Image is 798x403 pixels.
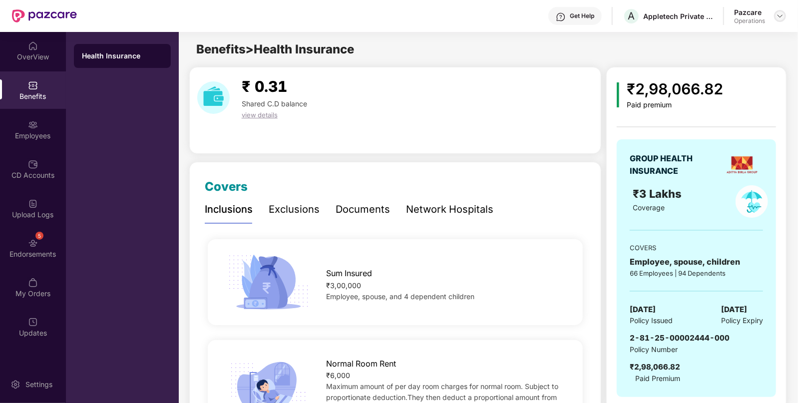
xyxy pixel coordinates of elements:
[630,304,656,316] span: [DATE]
[28,278,38,288] img: svg+xml;base64,PHN2ZyBpZD0iTXlfT3JkZXJzIiBkYXRhLW5hbWU9Ik15IE9yZGVycyIgeG1sbnM9Imh0dHA6Ly93d3cudz...
[734,17,765,25] div: Operations
[242,77,287,95] span: ₹ 0.31
[630,315,673,326] span: Policy Issued
[736,185,768,218] img: policyIcon
[721,304,747,316] span: [DATE]
[327,280,566,291] div: ₹3,00,000
[327,292,475,301] span: Employee, spouse, and 4 dependent children
[633,203,665,212] span: Coverage
[556,12,566,22] img: svg+xml;base64,PHN2ZyBpZD0iSGVscC0zMngzMiIgeG1sbnM9Imh0dHA6Ly93d3cudzMub3JnLzIwMDAvc3ZnIiB3aWR0aD...
[28,80,38,90] img: svg+xml;base64,PHN2ZyBpZD0iQmVuZWZpdHMiIHhtbG5zPSJodHRwOi8vd3d3LnczLm9yZy8yMDAwL3N2ZyIgd2lkdGg9Ij...
[242,111,278,119] span: view details
[269,202,320,217] div: Exclusions
[628,10,635,22] span: A
[327,267,373,280] span: Sum Insured
[627,77,724,101] div: ₹2,98,066.82
[635,373,680,384] span: Paid Premium
[35,232,43,240] div: 5
[643,11,713,21] div: Appletech Private Limited
[28,120,38,130] img: svg+xml;base64,PHN2ZyBpZD0iRW1wbG95ZWVzIiB4bWxucz0iaHR0cDovL3d3dy53My5vcmcvMjAwMC9zdmciIHdpZHRoPS...
[10,380,20,390] img: svg+xml;base64,PHN2ZyBpZD0iU2V0dGluZy0yMHgyMCIgeG1sbnM9Imh0dHA6Ly93d3cudzMub3JnLzIwMDAvc3ZnIiB3aW...
[630,152,717,177] div: GROUP HEALTH INSURANCE
[196,42,354,56] span: Benefits > Health Insurance
[617,82,619,107] img: icon
[734,7,765,17] div: Pazcare
[633,187,685,200] span: ₹3 Lakhs
[82,51,163,61] div: Health Insurance
[28,41,38,51] img: svg+xml;base64,PHN2ZyBpZD0iSG9tZSIgeG1sbnM9Imh0dHA6Ly93d3cudzMub3JnLzIwMDAvc3ZnIiB3aWR0aD0iMjAiIG...
[630,243,763,253] div: COVERS
[225,252,313,313] img: icon
[28,238,38,248] img: svg+xml;base64,PHN2ZyBpZD0iRW5kb3JzZW1lbnRzIiB4bWxucz0iaHR0cDovL3d3dy53My5vcmcvMjAwMC9zdmciIHdpZH...
[776,12,784,20] img: svg+xml;base64,PHN2ZyBpZD0iRHJvcGRvd24tMzJ4MzIiIHhtbG5zPSJodHRwOi8vd3d3LnczLm9yZy8yMDAwL3N2ZyIgd2...
[570,12,594,20] div: Get Help
[12,9,77,22] img: New Pazcare Logo
[630,256,763,268] div: Employee, spouse, children
[22,380,55,390] div: Settings
[197,81,230,114] img: download
[630,345,678,354] span: Policy Number
[627,101,724,109] div: Paid premium
[630,361,680,373] div: ₹2,98,066.82
[205,179,248,194] span: Covers
[28,317,38,327] img: svg+xml;base64,PHN2ZyBpZD0iVXBkYXRlZCIgeG1sbnM9Imh0dHA6Ly93d3cudzMub3JnLzIwMDAvc3ZnIiB3aWR0aD0iMj...
[721,315,763,326] span: Policy Expiry
[28,199,38,209] img: svg+xml;base64,PHN2ZyBpZD0iVXBsb2FkX0xvZ3MiIGRhdGEtbmFtZT0iVXBsb2FkIExvZ3MiIHhtbG5zPSJodHRwOi8vd3...
[242,99,307,108] span: Shared C.D balance
[406,202,493,217] div: Network Hospitals
[336,202,390,217] div: Documents
[327,370,566,381] div: ₹6,000
[327,358,397,370] span: Normal Room Rent
[28,159,38,169] img: svg+xml;base64,PHN2ZyBpZD0iQ0RfQWNjb3VudHMiIGRhdGEtbmFtZT0iQ0QgQWNjb3VudHMiIHhtbG5zPSJodHRwOi8vd3...
[630,333,730,343] span: 2-81-25-00002444-000
[630,268,763,278] div: 66 Employees | 94 Dependents
[725,147,760,182] img: insurerLogo
[205,202,253,217] div: Inclusions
